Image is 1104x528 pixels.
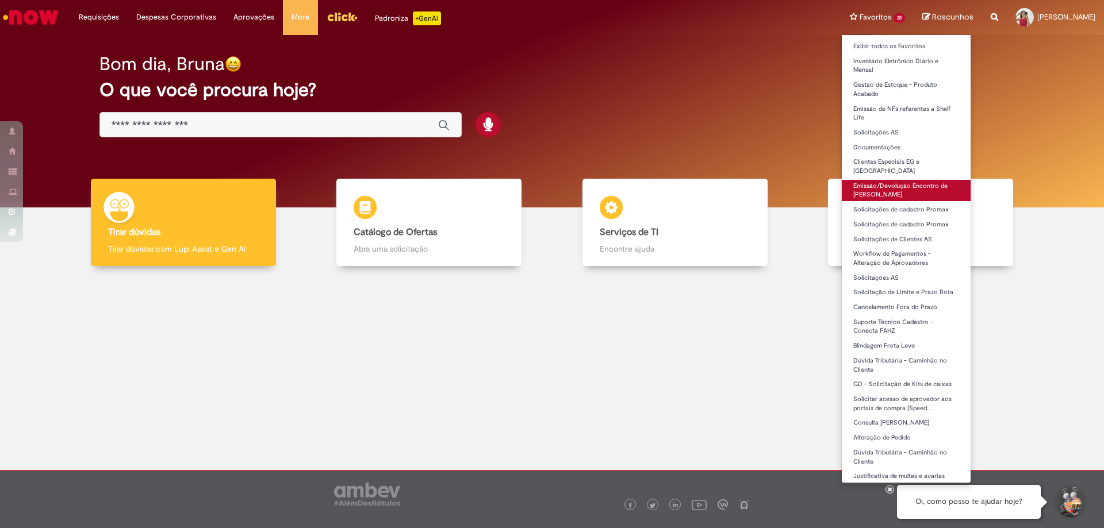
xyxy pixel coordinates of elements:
[718,499,728,510] img: logo_footer_workplace.png
[233,11,274,23] span: Aprovações
[225,56,241,72] img: happy-face.png
[842,301,971,314] a: Cancelamento Fora do Prazo
[673,502,678,509] img: logo_footer_linkedin.png
[600,226,658,238] b: Serviços de TI
[99,54,225,74] h2: Bom dia, Bruna
[354,243,504,255] p: Abra uma solicitação
[842,141,971,154] a: Documentações
[842,40,971,53] a: Exibir todos os Favoritos
[842,431,971,444] a: Alteração de Pedido
[842,354,971,376] a: Dúvida Tributária - Caminhão no Cliente
[842,378,971,391] a: GD - Solicitação de Kits de caixas
[842,218,971,231] a: Solicitações de cadastro Promax
[842,272,971,284] a: Solicitações AS
[842,470,971,483] a: Justificativa de multas e avarias
[627,503,633,508] img: logo_footer_facebook.png
[99,80,1005,100] h2: O que você procura hoje?
[842,286,971,299] a: Solicitação de Limite e Prazo Rota
[860,11,891,23] span: Favoritos
[552,179,798,267] a: Serviços de TI Encontre ajuda
[842,103,971,124] a: Emissão de NFs referentes a Shelf Life
[897,485,1041,519] div: Oi, como posso te ajudar hoje?
[842,446,971,468] a: Dúvida Tributária - Caminhão no Cliente
[739,499,749,510] img: logo_footer_naosei.png
[842,156,971,177] a: Clientes Especiais EG e [GEOGRAPHIC_DATA]
[842,248,971,269] a: Workflow de Pagamentos - Alteração de Aprovadores
[108,226,160,238] b: Tirar dúvidas
[1037,12,1095,22] span: [PERSON_NAME]
[306,179,553,267] a: Catálogo de Ofertas Abra uma solicitação
[1052,485,1087,519] button: Iniciar Conversa de Suporte
[894,13,905,23] span: 31
[1,6,60,29] img: ServiceNow
[922,12,973,23] a: Rascunhos
[692,497,707,512] img: logo_footer_youtube.png
[108,243,259,255] p: Tirar dúvidas com Lupi Assist e Gen Ai
[842,233,971,246] a: Solicitações de Clientes AS
[798,179,1044,267] a: Base de Conhecimento Consulte e aprenda
[842,203,971,216] a: Solicitações de cadastro Promax
[136,11,216,23] span: Despesas Corporativas
[842,316,971,337] a: Suporte Técnico Cadastro - Conecta FAHZ
[292,11,309,23] span: More
[842,180,971,201] a: Emissão/Devolução Encontro de [PERSON_NAME]
[79,11,119,23] span: Requisições
[842,393,971,414] a: Solicitar acesso de aprovador aos portais de compra (Speed…
[842,55,971,76] a: Inventário Eletrônico Diário e Mensal
[354,226,437,238] b: Catálogo de Ofertas
[413,11,441,25] p: +GenAi
[327,8,358,25] img: click_logo_yellow_360x200.png
[842,126,971,139] a: Solicitações AS
[650,503,655,508] img: logo_footer_twitter.png
[60,179,306,267] a: Tirar dúvidas Tirar dúvidas com Lupi Assist e Gen Ai
[842,79,971,100] a: Gestão de Estoque – Produto Acabado
[334,483,400,506] img: logo_footer_ambev_rotulo_gray.png
[600,243,750,255] p: Encontre ajuda
[932,11,973,22] span: Rascunhos
[841,34,971,483] ul: Favoritos
[842,417,971,429] a: Consulta [PERSON_NAME]
[375,11,441,25] div: Padroniza
[842,340,971,352] a: Blindagem Frota Leve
